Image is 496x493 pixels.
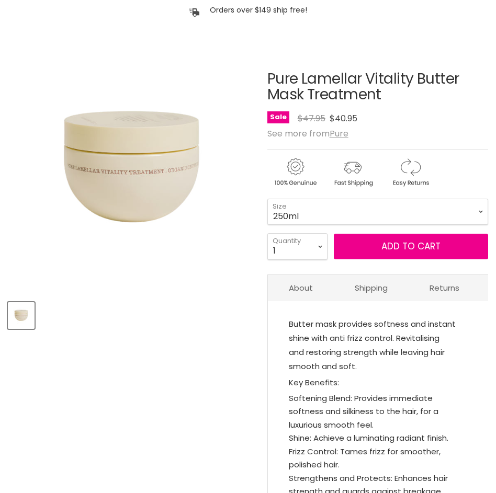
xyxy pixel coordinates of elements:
[267,233,328,259] select: Quantity
[381,240,441,253] span: Add to cart
[268,275,334,301] a: About
[330,128,348,140] a: Pure
[289,431,467,445] li: Shine: Achieve a luminating radiant finish.
[6,299,257,329] div: Product thumbnails
[8,302,35,329] button: Pure Lamellar Vitality Butter Mask Treatment
[267,156,323,188] img: genuine.gif
[267,128,348,140] span: See more from
[9,303,33,328] img: Pure Lamellar Vitality Butter Mask Treatment
[8,45,255,292] div: Pure Lamellar Vitality Butter Mask Treatment image. Click or Scroll to Zoom.
[330,112,357,124] span: $40.95
[334,234,488,260] button: Add to cart
[289,318,456,372] span: Butter mask provides softness and instant shine with anti frizz control. Revitalising and restori...
[289,445,467,472] li: Frizz Control: Tames frizz for smoother, polished hair.
[382,156,438,188] img: returns.gif
[334,275,409,301] a: Shipping
[210,5,307,15] p: Orders over $149 ship free!
[298,112,325,124] span: $47.95
[289,392,467,432] li: Softening Blend: Provides immediate softness and silkiness to the hair, for a luxurious smooth feel.
[409,275,480,301] a: Returns
[325,156,380,188] img: shipping.gif
[289,377,339,388] span: Key Benefits:
[267,111,289,123] span: Sale
[8,44,255,292] img: Pure Lamellar Vitality Butter Mask Treatment
[267,71,488,104] h1: Pure Lamellar Vitality Butter Mask Treatment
